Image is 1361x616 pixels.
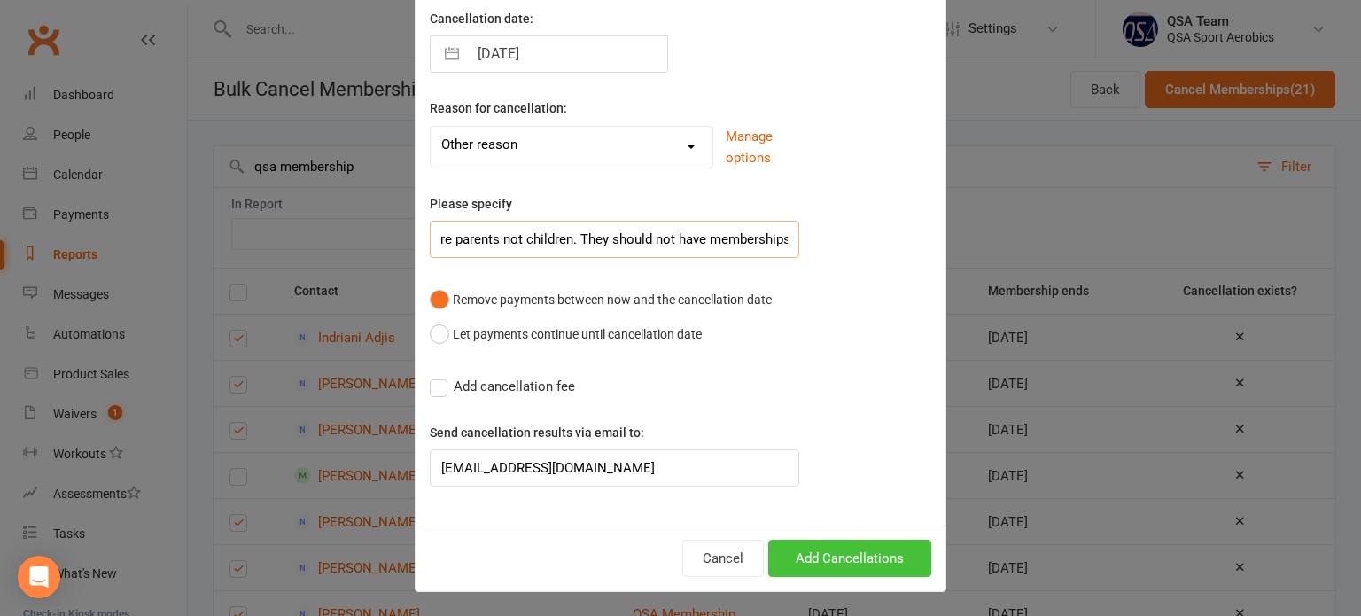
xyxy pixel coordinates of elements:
[726,126,799,168] button: Manage options
[18,556,60,598] div: Open Intercom Messenger
[430,317,702,351] button: Let payments continue until cancellation date
[430,98,567,118] label: Reason for cancellation:
[768,540,931,577] button: Add Cancellations
[430,283,772,316] button: Remove payments between now and the cancellation date
[430,9,533,28] label: Cancellation date:
[454,376,575,394] span: Add cancellation fee
[430,423,644,442] label: Send cancellation results via email to:
[430,194,512,214] label: Please specify
[682,540,764,577] button: Cancel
